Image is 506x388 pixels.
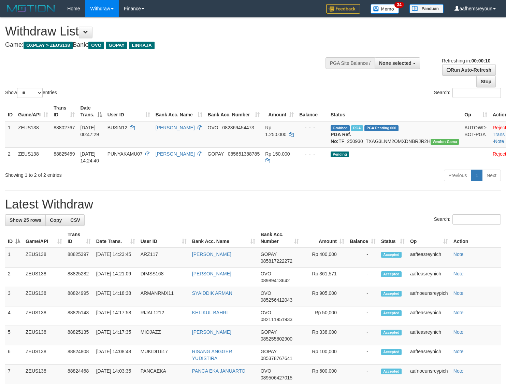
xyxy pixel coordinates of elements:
[23,228,65,248] th: Game/API: activate to sort column ascending
[105,102,153,121] th: User ID: activate to sort column ascending
[138,326,189,345] td: MIOJAZZ
[208,151,224,157] span: GOPAY
[452,214,501,225] input: Search:
[471,170,482,181] a: 1
[222,125,254,130] span: Copy 082369454473 to clipboard
[106,42,127,49] span: GOPAY
[261,297,292,303] span: Copy 085256412043 to clipboard
[24,42,73,49] span: OXPLAY > ZEUS138
[5,198,501,211] h1: Latest Withdraw
[347,287,378,306] td: -
[261,336,292,342] span: Copy 085255802900 to clipboard
[381,349,402,355] span: Accepted
[93,326,138,345] td: [DATE] 14:17:35
[381,369,402,374] span: Accepted
[434,88,501,98] label: Search:
[409,4,444,13] img: panduan.png
[431,139,459,145] span: Vendor URL: https://trx31.1velocity.biz
[326,4,360,14] img: Feedback.jpg
[192,271,231,276] a: [PERSON_NAME]
[93,228,138,248] th: Date Trans.: activate to sort column ascending
[261,368,271,374] span: OVO
[302,228,347,248] th: Amount: activate to sort column ascending
[453,329,464,335] a: Note
[93,306,138,326] td: [DATE] 14:17:58
[381,291,402,297] span: Accepted
[347,228,378,248] th: Balance: activate to sort column ascending
[434,214,501,225] label: Search:
[51,102,77,121] th: Trans ID: activate to sort column ascending
[65,228,93,248] th: Trans ID: activate to sort column ascending
[261,258,292,264] span: Copy 085817222272 to clipboard
[5,214,46,226] a: Show 25 rows
[261,349,277,354] span: GOPAY
[107,151,143,157] span: PUNYAKAMU07
[381,271,402,277] span: Accepted
[54,151,75,157] span: 88825459
[453,252,464,257] a: Note
[23,268,65,287] td: ZEUS138
[265,151,290,157] span: Rp 150.000
[93,248,138,268] td: [DATE] 14:23:45
[328,102,462,121] th: Status
[482,170,501,181] a: Next
[65,268,93,287] td: 88825282
[407,248,451,268] td: aafteasreynich
[407,228,451,248] th: Op: activate to sort column ascending
[15,147,51,167] td: ZEUS138
[138,228,189,248] th: User ID: activate to sort column ascending
[192,368,245,374] a: PANCA EKA JANUARTO
[138,345,189,365] td: MUKIDI1617
[80,125,99,137] span: [DATE] 00:47:29
[15,121,51,148] td: ZEUS138
[347,306,378,326] td: -
[364,125,399,131] span: PGA Pending
[23,326,65,345] td: ZEUS138
[107,125,127,130] span: BUSIN12
[65,345,93,365] td: 88824808
[23,365,65,384] td: ZEUS138
[70,217,80,223] span: CSV
[65,365,93,384] td: 88824468
[347,326,378,345] td: -
[407,326,451,345] td: aafteasreynich
[10,217,41,223] span: Show 25 rows
[347,268,378,287] td: -
[371,4,399,14] img: Button%20Memo.svg
[77,102,104,121] th: Date Trans.: activate to sort column descending
[302,306,347,326] td: Rp 50,000
[261,278,290,283] span: Copy 08989413642 to clipboard
[299,124,325,131] div: - - -
[5,306,23,326] td: 4
[156,125,195,130] a: [PERSON_NAME]
[452,88,501,98] input: Search:
[262,102,297,121] th: Amount: activate to sort column ascending
[23,287,65,306] td: ZEUS138
[407,345,451,365] td: aafteasreynich
[65,326,93,345] td: 88825135
[205,102,263,121] th: Bank Acc. Number: activate to sort column ascending
[407,287,451,306] td: aafnoeunsreypich
[5,42,331,48] h4: Game: Bank:
[192,252,231,257] a: [PERSON_NAME]
[23,306,65,326] td: ZEUS138
[192,349,232,361] a: RISANG ANGGER YUDISTIRA
[261,271,271,276] span: OVO
[261,356,292,361] span: Copy 085378767641 to clipboard
[65,248,93,268] td: 88825397
[462,121,490,148] td: AUTOWD-BOT-PGA
[302,326,347,345] td: Rp 338,000
[5,287,23,306] td: 3
[65,287,93,306] td: 88824995
[138,248,189,268] td: ARZ117
[302,365,347,384] td: Rp 600,000
[208,125,218,130] span: OVO
[462,102,490,121] th: Op: activate to sort column ascending
[442,64,496,76] a: Run Auto-Refresh
[442,58,490,63] span: Refreshing in:
[378,228,407,248] th: Status: activate to sort column ascending
[328,121,462,148] td: TF_250930_TXAG3LNM2OMXDNBRJR2H
[375,57,420,69] button: None selected
[381,252,402,258] span: Accepted
[80,151,99,163] span: [DATE] 14:24:40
